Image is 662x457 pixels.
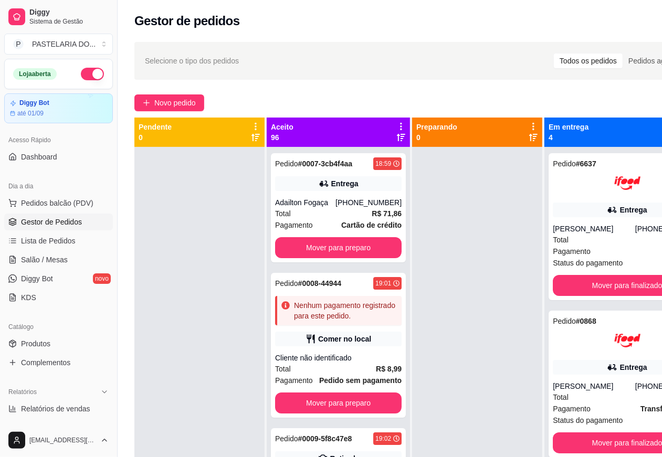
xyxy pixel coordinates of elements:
[576,160,596,168] strong: # 6637
[553,391,569,403] span: Total
[553,317,576,325] span: Pedido
[19,99,49,107] article: Diggy Bot
[29,17,109,26] span: Sistema de Gestão
[614,170,640,196] img: ifood
[4,214,113,230] a: Gestor de Pedidos
[553,415,623,426] span: Status do pagamento
[554,54,623,68] div: Todos os pedidos
[21,403,90,414] span: Relatórios de vendas
[21,292,36,303] span: KDS
[549,122,589,132] p: Em entrega
[4,178,113,195] div: Dia a dia
[4,93,113,123] a: Diggy Botaté 01/09
[4,195,113,211] button: Pedidos balcão (PDV)
[553,234,569,246] span: Total
[13,39,24,49] span: P
[372,209,402,218] strong: R$ 71,86
[271,122,293,132] p: Aceito
[134,94,204,111] button: Novo pedido
[81,68,104,80] button: Alterar Status
[416,122,457,132] p: Preparando
[21,236,76,246] span: Lista de Pedidos
[4,318,113,335] div: Catálogo
[13,68,57,80] div: Loja aberta
[298,434,352,443] strong: # 0009-5f8c47e8
[275,434,298,443] span: Pedido
[275,392,402,413] button: Mover para preparo
[619,205,647,215] div: Entrega
[4,251,113,268] a: Salão / Mesas
[319,376,402,385] strong: Pedido sem pagamento
[4,148,113,165] a: Dashboard
[416,132,457,143] p: 0
[32,39,96,49] div: PASTELARIA DO ...
[139,132,172,143] p: 0
[553,224,635,234] div: [PERSON_NAME]
[4,335,113,352] a: Produtos
[4,232,113,249] a: Lista de Pedidos
[294,300,397,321] div: Nenhum pagamento registrado para este pedido.
[275,208,291,219] span: Total
[21,198,93,208] span: Pedidos balcão (PDV)
[17,109,44,118] article: até 01/09
[21,152,57,162] span: Dashboard
[275,375,313,386] span: Pagamento
[4,270,113,287] a: Diggy Botnovo
[143,99,150,107] span: plus
[29,436,96,444] span: [EMAIL_ADDRESS][DOMAIN_NAME]
[275,353,402,363] div: Cliente não identificado
[375,160,391,168] div: 18:59
[4,289,113,306] a: KDS
[375,279,391,288] div: 19:01
[318,334,371,344] div: Comer no local
[275,219,313,231] span: Pagamento
[275,197,335,208] div: Adailton Fogaça
[134,13,240,29] h2: Gestor de pedidos
[576,317,596,325] strong: # 0868
[553,257,623,269] span: Status do pagamento
[4,428,113,453] button: [EMAIL_ADDRESS][DOMAIN_NAME]
[4,34,113,55] button: Select a team
[331,178,359,189] div: Entrega
[275,279,298,288] span: Pedido
[8,388,37,396] span: Relatórios
[29,8,109,17] span: Diggy
[275,363,291,375] span: Total
[335,197,402,208] div: [PHONE_NUMBER]
[21,422,88,433] span: Relatório de clientes
[341,221,402,229] strong: Cartão de crédito
[376,365,402,373] strong: R$ 8,99
[139,122,172,132] p: Pendente
[4,354,113,371] a: Complementos
[4,132,113,148] div: Acesso Rápido
[549,132,589,143] p: 4
[553,246,591,257] span: Pagamento
[375,434,391,443] div: 19:02
[553,381,635,391] div: [PERSON_NAME]
[298,160,353,168] strong: # 0007-3cb4f4aa
[21,273,53,284] span: Diggy Bot
[553,160,576,168] span: Pedido
[21,338,50,349] span: Produtos
[614,327,640,354] img: ifood
[4,4,113,29] a: DiggySistema de Gestão
[553,403,591,415] span: Pagamento
[298,279,342,288] strong: # 0008-44944
[4,419,113,436] a: Relatório de clientes
[4,400,113,417] a: Relatórios de vendas
[145,55,239,67] span: Selecione o tipo dos pedidos
[275,160,298,168] span: Pedido
[21,217,82,227] span: Gestor de Pedidos
[21,357,70,368] span: Complementos
[154,97,196,109] span: Novo pedido
[21,254,68,265] span: Salão / Mesas
[275,237,402,258] button: Mover para preparo
[271,132,293,143] p: 96
[619,362,647,373] div: Entrega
